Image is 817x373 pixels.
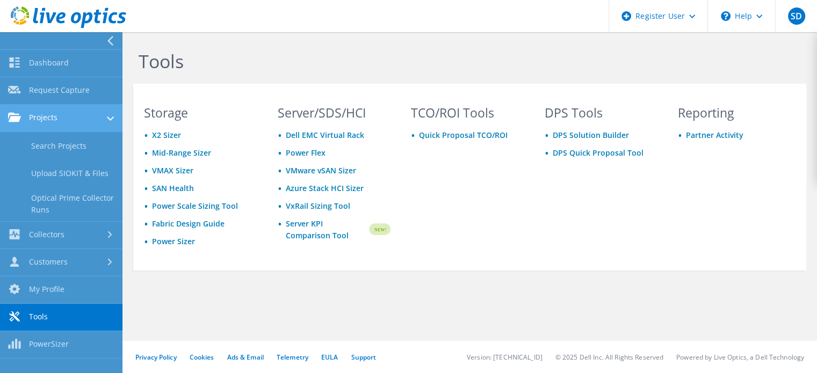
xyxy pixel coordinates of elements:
a: Fabric Design Guide [152,218,225,229]
h3: DPS Tools [545,107,658,119]
a: Partner Activity [686,130,743,140]
a: Quick Proposal TCO/ROI [419,130,508,140]
a: Telemetry [277,353,308,362]
a: DPS Solution Builder [553,130,629,140]
h3: Reporting [678,107,791,119]
a: VMAX Sizer [152,165,193,175]
img: new-badge.svg [367,217,391,242]
a: Cookies [190,353,214,362]
a: Power Scale Sizing Tool [152,201,238,211]
span: SD [788,8,805,25]
li: Version: [TECHNICAL_ID] [467,353,543,362]
a: EULA [321,353,338,362]
a: Power Flex [286,148,326,158]
a: X2 Sizer [152,130,181,140]
a: Ads & Email [227,353,264,362]
h1: Tools [139,50,796,72]
a: Server KPI Comparison Tool [286,218,368,242]
a: Privacy Policy [135,353,177,362]
a: SAN Health [152,183,194,193]
a: Support [351,353,376,362]
a: Azure Stack HCI Sizer [286,183,364,193]
h3: Server/SDS/HCI [278,107,391,119]
a: VxRail Sizing Tool [286,201,350,211]
h3: Storage [144,107,257,119]
a: VMware vSAN Sizer [286,165,356,175]
li: © 2025 Dell Inc. All Rights Reserved [555,353,663,362]
a: Mid-Range Sizer [152,148,211,158]
a: Dell EMC Virtual Rack [286,130,364,140]
h3: TCO/ROI Tools [411,107,524,119]
svg: \n [721,11,731,21]
a: DPS Quick Proposal Tool [553,148,644,158]
a: Power Sizer [152,236,195,246]
li: Powered by Live Optics, a Dell Technology [676,353,804,362]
